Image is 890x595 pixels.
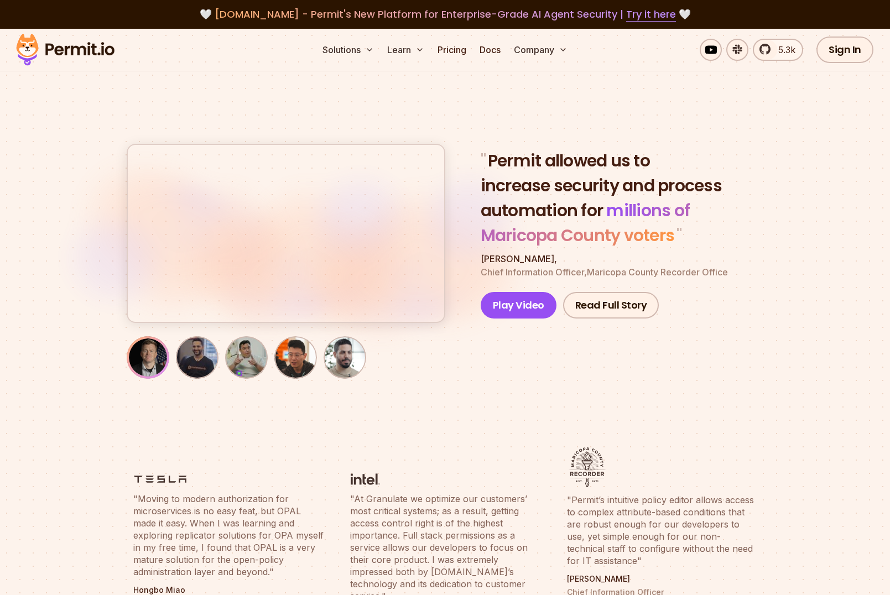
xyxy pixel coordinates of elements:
img: logo [567,447,607,487]
span: millions of Maricopa County voters [481,199,690,247]
button: Learn [383,39,429,61]
span: " [674,223,681,247]
button: Play Video [481,292,556,319]
p: [PERSON_NAME] [567,573,757,584]
span: Permit allowed us to increase security and process automation for [481,149,722,222]
span: 5.3k [772,43,795,56]
img: logo [350,472,380,486]
span: Chief Information Officer , Maricopa County Recorder Office [481,267,728,278]
a: Try it here [626,7,676,22]
a: Docs [475,39,505,61]
span: " [481,149,488,173]
img: logo [133,472,187,486]
div: 🤍 🤍 [27,7,863,22]
a: Read Full Story [563,292,659,319]
span: [DOMAIN_NAME] - Permit's New Platform for Enterprise-Grade AI Agent Security | [215,7,676,21]
img: Permit logo [11,31,119,69]
blockquote: "Moving to modern authorization for microservices is no easy feat, but OPAL made it easy. When I ... [133,493,324,578]
button: Company [509,39,572,61]
a: Sign In [816,36,873,63]
img: Nate Young [129,338,167,377]
span: [PERSON_NAME] , [481,253,557,264]
a: Pricing [433,39,471,61]
button: Solutions [318,39,378,61]
blockquote: "Permit’s intuitive policy editor allows access to complex attribute-based conditions that are ro... [567,494,757,567]
a: 5.3k [753,39,803,61]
